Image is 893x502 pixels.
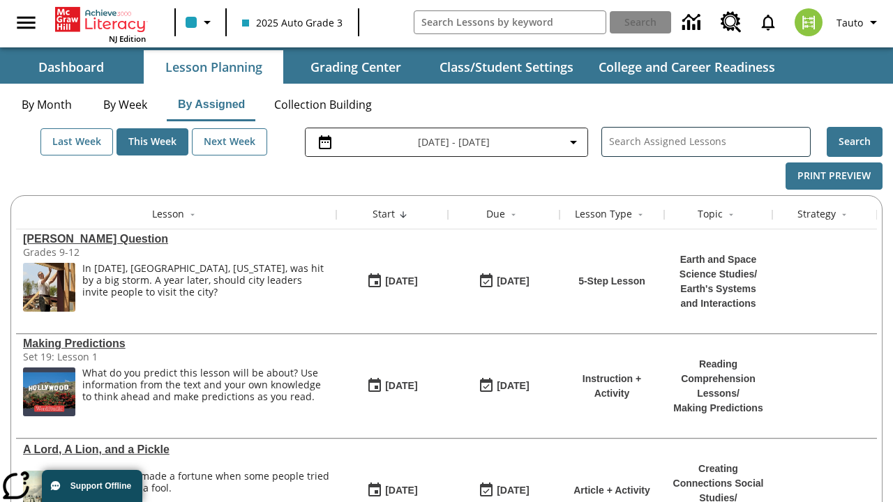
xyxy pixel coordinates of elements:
[674,3,712,42] a: Data Center
[55,6,146,33] a: Home
[587,50,786,84] button: College and Career Readiness
[827,127,883,157] button: Search
[152,207,184,221] div: Lesson
[362,373,422,400] button: 08/27/25: First time the lesson was available
[82,263,329,298] div: In [DATE], [GEOGRAPHIC_DATA], [US_STATE], was hit by a big storm. A year later, should city leade...
[575,207,632,221] div: Lesson Type
[797,207,836,221] div: Strategy
[836,15,863,30] span: Tauto
[42,470,142,502] button: Support Offline
[671,282,765,311] p: Earth's Systems and Interactions
[497,482,529,499] div: [DATE]
[82,471,329,494] div: A weird guy made a fortune when some people tried to make him a fool.
[723,206,740,223] button: Sort
[70,481,131,491] span: Support Offline
[486,207,505,221] div: Due
[786,4,831,40] button: Select a new avatar
[1,50,141,84] button: Dashboard
[117,128,188,155] button: This Week
[90,88,160,121] button: By Week
[418,135,490,149] span: [DATE] - [DATE]
[671,252,765,282] p: Earth and Space Science Studies /
[750,4,786,40] a: Notifications
[385,482,417,499] div: [DATE]
[786,162,883,190] button: Print Preview
[109,33,146,44] span: NJ Edition
[40,128,113,155] button: Last Week
[373,207,395,221] div: Start
[55,4,146,44] div: Home
[795,8,823,36] img: avatar image
[184,206,201,223] button: Sort
[286,50,426,84] button: Grading Center
[10,88,83,121] button: By Month
[23,337,329,350] a: Making Predictions, Lessons
[23,337,329,350] div: Making Predictions
[698,207,723,221] div: Topic
[23,443,329,456] div: A Lord, A Lion, and a Pickle
[23,233,329,245] div: Joplin's Question
[263,88,383,121] button: Collection Building
[82,367,329,416] div: What do you predict this lesson will be about? Use information from the text and your own knowled...
[578,274,645,289] p: 5-Step Lesson
[712,3,750,41] a: Resource Center, Will open in new tab
[836,206,853,223] button: Sort
[82,263,329,312] div: In May 2011, Joplin, Missouri, was hit by a big storm. A year later, should city leaders invite p...
[192,128,267,155] button: Next Week
[671,357,765,401] p: Reading Comprehension Lessons /
[565,134,582,151] svg: Collapse Date Range Filter
[242,15,343,30] span: 2025 Auto Grade 3
[23,367,75,416] img: The white letters of the HOLLYWOOD sign on a hill with red flowers in the foreground.
[573,483,650,498] p: Article + Activity
[385,377,417,395] div: [DATE]
[167,88,256,121] button: By Assigned
[82,367,329,402] div: What do you predict this lesson will be about? Use information from the text and your own knowled...
[566,372,657,401] p: Instruction + Activity
[428,50,585,84] button: Class/Student Settings
[497,273,529,290] div: [DATE]
[23,233,329,245] a: Joplin's Question, Lessons
[395,206,412,223] button: Sort
[385,273,417,290] div: [DATE]
[23,263,75,312] img: image
[497,377,529,395] div: [DATE]
[144,50,283,84] button: Lesson Planning
[671,401,765,416] p: Making Predictions
[632,206,649,223] button: Sort
[609,132,810,152] input: Search Assigned Lessons
[23,443,329,456] a: A Lord, A Lion, and a Pickle, Lessons
[362,268,422,295] button: 08/27/25: First time the lesson was available
[414,11,606,33] input: search field
[311,134,582,151] button: Select the date range menu item
[6,2,47,43] button: Open side menu
[831,10,887,35] button: Profile/Settings
[505,206,522,223] button: Sort
[474,373,534,400] button: 08/27/25: Last day the lesson can be accessed
[23,350,232,363] div: Set 19: Lesson 1
[474,268,534,295] button: 08/27/25: Last day the lesson can be accessed
[23,245,232,259] div: Grades 9-12
[180,10,221,35] button: Class color is light blue. Change class color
